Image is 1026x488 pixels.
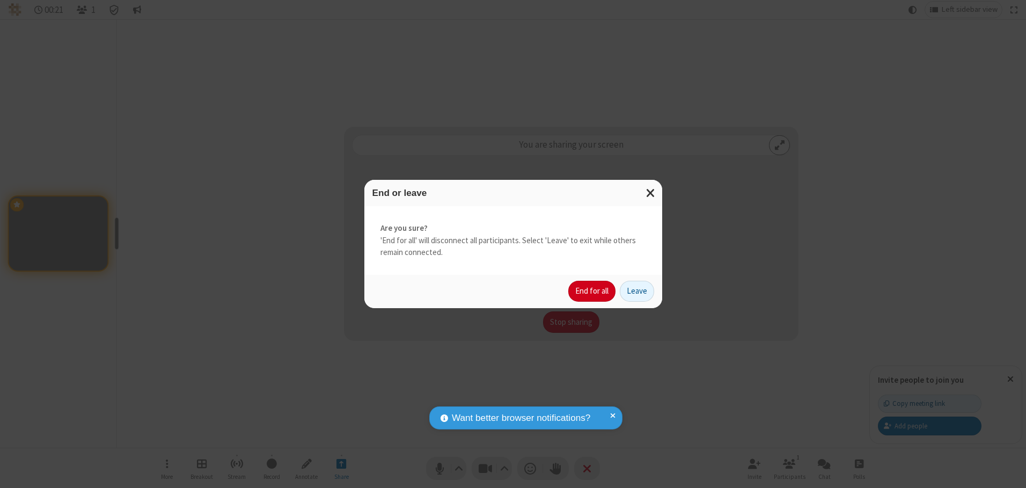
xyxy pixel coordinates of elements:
[620,281,654,302] button: Leave
[364,206,662,275] div: 'End for all' will disconnect all participants. Select 'Leave' to exit while others remain connec...
[380,222,646,235] strong: Are you sure?
[452,411,590,425] span: Want better browser notifications?
[640,180,662,206] button: Close modal
[372,188,654,198] h3: End or leave
[568,281,615,302] button: End for all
